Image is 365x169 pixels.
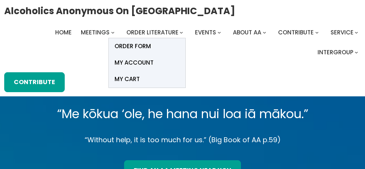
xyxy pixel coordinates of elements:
span: Contribute [278,28,314,36]
button: Meetings submenu [111,31,115,34]
span: Meetings [81,28,110,36]
span: ORDER FORM [115,41,151,52]
a: About AA [233,27,261,38]
span: Home [55,28,72,36]
a: Contribute [278,27,314,38]
button: Service submenu [355,31,358,34]
p: “Me kōkua ‘ole, he hana nui loa iā mākou.” [18,103,347,125]
button: Order Literature submenu [180,31,183,34]
button: Events submenu [218,31,221,34]
span: About AA [233,28,261,36]
nav: Intergroup [4,27,361,58]
span: Service [331,28,354,36]
a: My account [109,55,185,71]
span: My account [115,57,154,68]
a: Home [55,27,72,38]
span: My Cart [115,74,140,84]
button: Intergroup submenu [355,50,358,54]
button: About AA submenu [263,31,266,34]
a: Intergroup [318,47,354,58]
span: Order Literature [126,28,178,36]
span: Events [195,28,216,36]
a: Meetings [81,27,110,38]
button: Contribute submenu [315,31,319,34]
a: Events [195,27,216,38]
p: “Without help, it is too much for us.” (Big Book of AA p.59) [18,134,347,146]
a: ORDER FORM [109,38,185,55]
a: Contribute [4,72,65,92]
a: Alcoholics Anonymous on [GEOGRAPHIC_DATA] [4,3,235,19]
a: Service [331,27,354,38]
span: Intergroup [318,48,354,56]
a: My Cart [109,71,185,88]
